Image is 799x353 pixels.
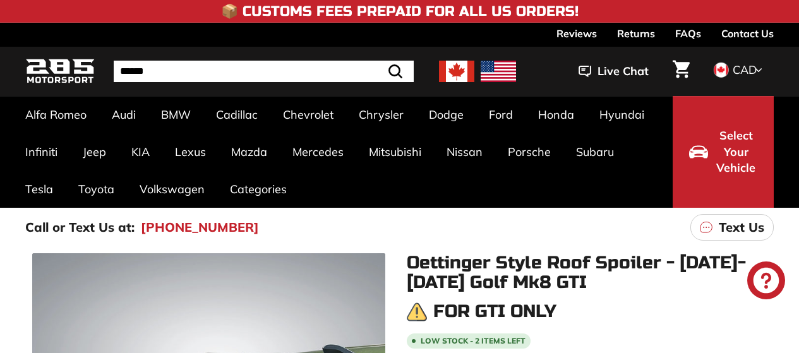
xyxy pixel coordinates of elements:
[141,218,259,237] a: [PHONE_NUMBER]
[203,96,270,133] a: Cadillac
[99,96,148,133] a: Audi
[127,171,217,208] a: Volkswagen
[407,302,427,322] img: warning.png
[114,61,414,82] input: Search
[690,214,774,241] a: Text Us
[495,133,563,171] a: Porsche
[665,50,697,93] a: Cart
[563,133,627,171] a: Subaru
[721,23,774,44] a: Contact Us
[719,218,764,237] p: Text Us
[526,96,587,133] a: Honda
[416,96,476,133] a: Dodge
[346,96,416,133] a: Chrysler
[617,23,655,44] a: Returns
[13,96,99,133] a: Alfa Romeo
[743,261,789,302] inbox-online-store-chat: Shopify online store chat
[356,133,434,171] a: Mitsubishi
[476,96,526,133] a: Ford
[221,4,579,19] h4: 📦 Customs Fees Prepaid for All US Orders!
[162,133,219,171] a: Lexus
[598,63,649,80] span: Live Chat
[407,253,774,292] h1: Oettinger Style Roof Spoiler - [DATE]-[DATE] Golf Mk8 GTI
[733,63,757,77] span: CAD
[25,218,135,237] p: Call or Text Us at:
[119,133,162,171] a: KIA
[562,56,665,87] button: Live Chat
[25,57,95,87] img: Logo_285_Motorsport_areodynamics_components
[217,171,299,208] a: Categories
[280,133,356,171] a: Mercedes
[219,133,280,171] a: Mazda
[675,23,701,44] a: FAQs
[673,96,774,208] button: Select Your Vehicle
[66,171,127,208] a: Toyota
[587,96,657,133] a: Hyundai
[421,337,526,345] span: Low stock - 2 items left
[13,171,66,208] a: Tesla
[714,128,757,176] span: Select Your Vehicle
[434,133,495,171] a: Nissan
[556,23,597,44] a: Reviews
[70,133,119,171] a: Jeep
[270,96,346,133] a: Chevrolet
[13,133,70,171] a: Infiniti
[433,302,556,321] h3: For GTI only
[148,96,203,133] a: BMW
